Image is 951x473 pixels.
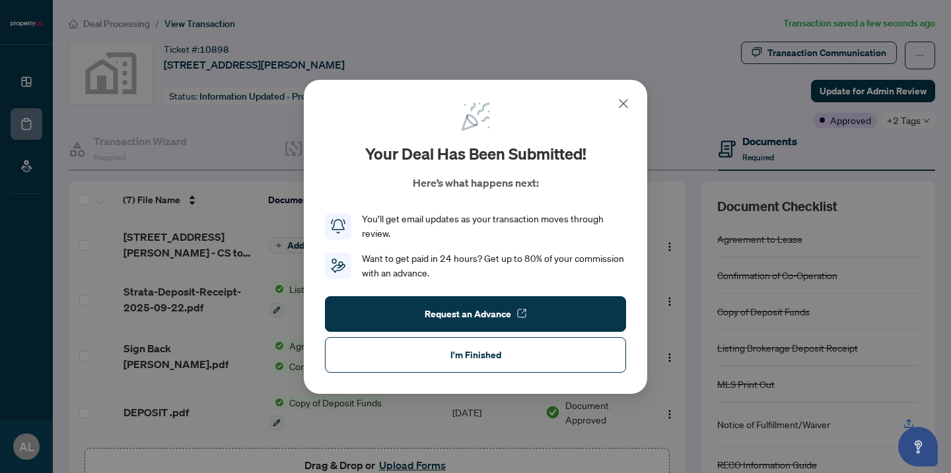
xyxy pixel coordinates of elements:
[425,303,511,324] span: Request an Advance
[362,212,626,241] div: You’ll get email updates as your transaction moves through review.
[325,336,626,372] button: I'm Finished
[362,251,626,280] div: Want to get paid in 24 hours? Get up to 80% of your commission with an advance.
[365,143,586,164] h2: Your deal has been submitted!
[450,344,501,365] span: I'm Finished
[325,296,626,331] button: Request an Advance
[413,175,539,191] p: Here’s what happens next:
[898,427,938,466] button: Open asap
